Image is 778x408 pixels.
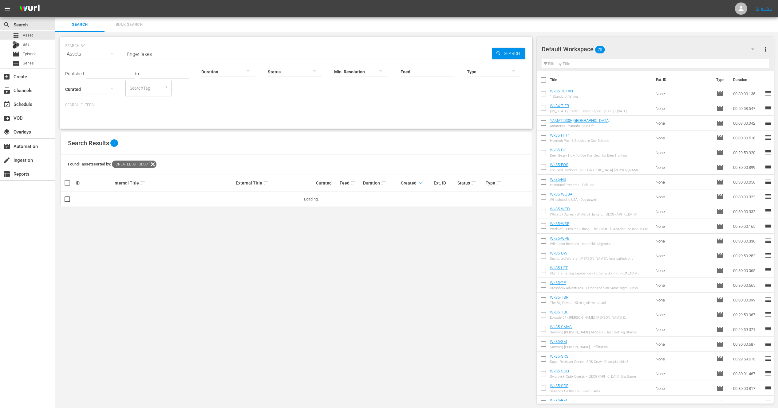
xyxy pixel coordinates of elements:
span: 78 [595,43,605,56]
td: None [653,337,714,352]
td: 00:30:00.056 [731,175,764,189]
td: 00:03:00.042 [731,116,764,130]
div: Whitetail Diaries - Whitetail Hunts at [GEOGRAPHIC_DATA] [550,212,637,216]
span: reorder [764,90,772,97]
span: Episode [716,119,724,127]
div: [US_STATE] Insider FIshing Report - [DATE] - [DATE] [550,109,627,113]
td: 00:30:00.165 [731,219,764,234]
a: Wk35-1STAN [550,89,573,93]
a: Wk35-SOQ [550,369,569,373]
span: Loading... [304,197,321,201]
span: Published: [65,71,85,76]
span: sort [350,180,356,186]
span: reorder [764,355,772,362]
div: Deer Gear - How To Use this Gear for Deer Hunting [550,153,627,157]
td: None [653,234,714,248]
span: Episode [12,50,20,58]
span: keyboard_arrow_down [417,180,423,186]
td: None [653,145,714,160]
div: Antarctica | Yamaha Blue Life [550,124,610,128]
span: reorder [764,325,772,333]
span: Search [59,21,101,28]
td: None [653,381,714,396]
td: None [653,204,714,219]
div: The Big Reveal - Kicking off with a Jolt [550,301,607,305]
div: Episode 04 - [PERSON_NAME], [PERSON_NAME] & [PERSON_NAME] [550,316,650,320]
a: Wk35-UFE [550,266,568,270]
span: Series [23,60,34,66]
td: None [653,219,714,234]
td: None [653,130,714,145]
div: Ext. ID [434,181,456,185]
span: Overlays [3,128,10,136]
td: 00:30:00.817 [731,381,764,396]
div: Bits [12,41,20,49]
td: 00:29:59.967 [731,307,764,322]
a: Wk35-SM [550,339,567,344]
span: Episode [716,237,724,245]
span: Episode [716,134,724,142]
a: Wk35-SRS [550,354,568,359]
span: sort [140,180,145,186]
span: Found 1 assets sorted by: [68,162,156,166]
span: Episode [716,252,724,259]
td: 00:29:59.615 [731,352,764,366]
span: reorder [764,237,772,244]
div: Created [401,179,432,187]
div: Hunstand Presents - Solitude [550,183,594,187]
span: Episode [716,282,724,289]
span: reorder [764,119,772,126]
td: 00:30:00.516 [731,130,764,145]
div: WIld Palm Beaches - Incredible Migration [550,242,611,246]
div: Default Workspace [542,41,760,58]
span: Episode [716,296,724,304]
span: reorder [764,134,772,141]
span: reorder [764,399,772,406]
a: Wk35-WSF [550,221,569,226]
div: Type [486,179,503,187]
span: Reports [3,170,10,178]
div: Curated [316,181,338,185]
td: 00:30:00.332 [731,204,764,219]
td: 00:59:58.547 [731,101,764,116]
span: reorder [764,178,772,185]
td: 00:30:01.467 [731,366,764,381]
div: Internal Title [113,179,234,187]
div: 1 Standard Fishing [550,95,578,99]
div: Super Retriever Series - SRS Crown Championship 3 [550,360,628,364]
span: Episode [716,164,724,171]
span: Episode [23,51,37,57]
span: reorder [764,370,772,377]
span: Episode [716,340,724,348]
span: Automation [3,143,10,150]
div: Status [457,179,484,187]
div: Wingshooting USA - Dog power! [550,198,597,202]
span: reorder [764,266,772,274]
span: reorder [764,281,772,289]
td: 00:30:00.322 [731,189,764,204]
td: None [653,86,714,101]
a: Wk35-TBP [550,310,568,314]
span: reorder [764,163,772,171]
td: None [653,366,714,381]
a: Wk35-TBR [550,295,568,300]
span: Series [12,60,20,67]
td: None [653,248,714,263]
td: 00:30:00.687 [731,337,764,352]
button: Search [492,48,525,59]
th: Type [713,71,729,88]
td: 00:30:00.336 [731,234,764,248]
td: None [653,322,714,337]
td: None [653,101,714,116]
td: None [653,352,714,366]
td: 00:29:59.920 [731,145,764,160]
span: Episode [716,193,724,200]
span: to [135,71,139,76]
td: 00:29:59.371 [731,322,764,337]
div: Seasons On the Fly - Silver Slams [550,389,600,393]
a: Wk35-SMAS [550,324,572,329]
span: Ingestion [3,157,10,164]
td: 00:30:00.099 [731,293,764,307]
button: more_vert [762,42,769,56]
span: Created At: desc [112,161,149,168]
